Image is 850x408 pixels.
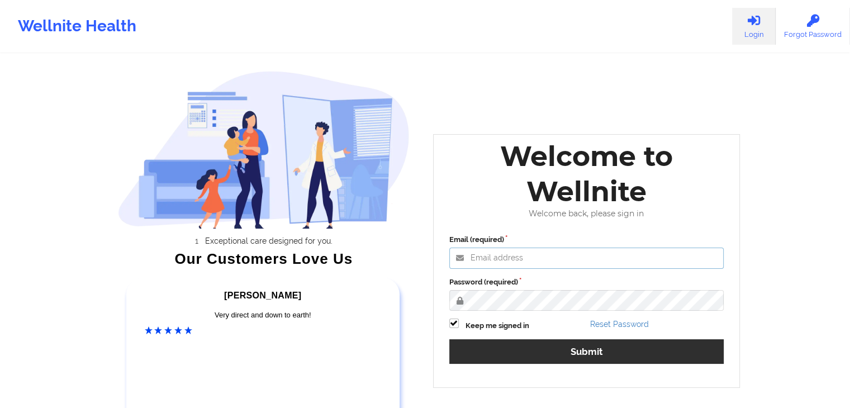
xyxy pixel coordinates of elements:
[449,248,724,269] input: Email address
[128,236,410,245] li: Exceptional care designed for you.
[224,291,301,300] span: [PERSON_NAME]
[449,339,724,363] button: Submit
[449,234,724,245] label: Email (required)
[118,253,410,264] div: Our Customers Love Us
[441,209,732,219] div: Welcome back, please sign in
[466,320,529,331] label: Keep me signed in
[441,139,732,209] div: Welcome to Wellnite
[776,8,850,45] a: Forgot Password
[145,310,382,321] div: Very direct and down to earth!
[118,70,410,229] img: wellnite-auth-hero_200.c722682e.png
[590,320,649,329] a: Reset Password
[732,8,776,45] a: Login
[449,277,724,288] label: Password (required)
